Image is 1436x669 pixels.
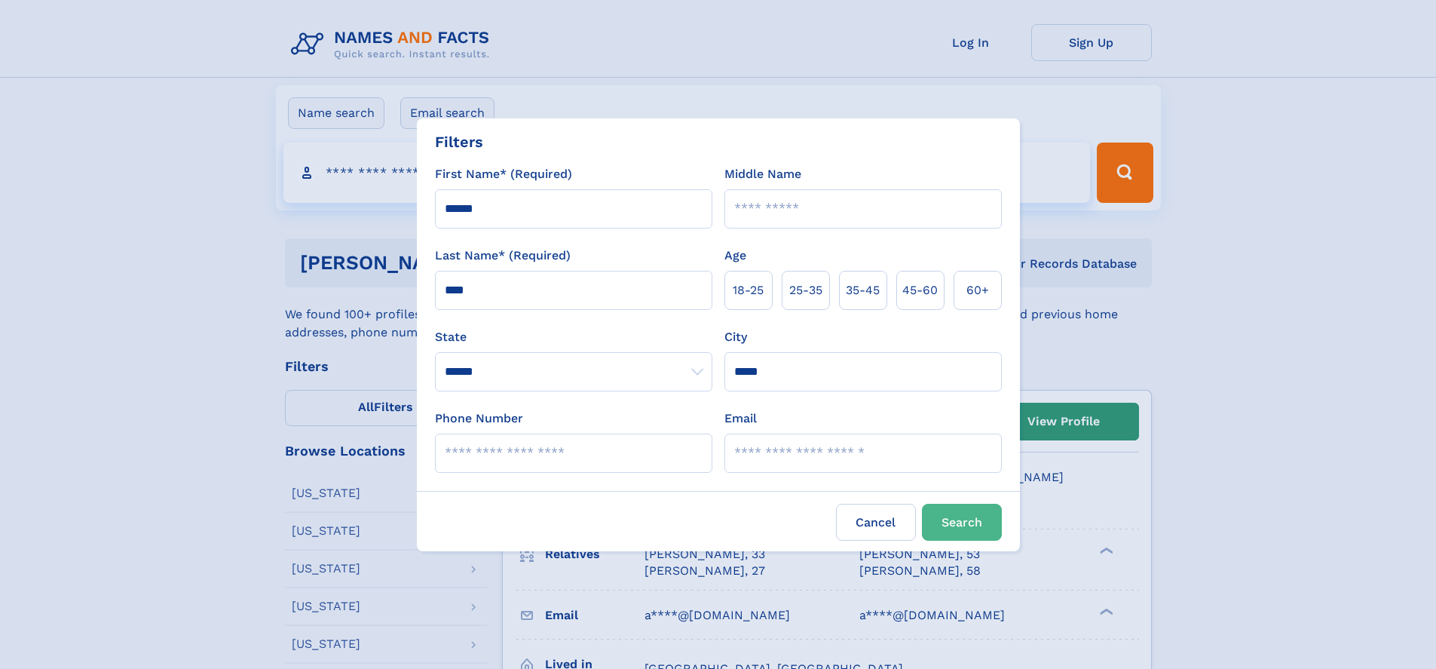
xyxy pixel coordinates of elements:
[789,281,822,299] span: 25‑35
[724,328,747,346] label: City
[435,130,483,153] div: Filters
[724,410,757,428] label: Email
[922,504,1002,541] button: Search
[724,247,746,265] label: Age
[435,165,572,183] label: First Name* (Required)
[966,281,989,299] span: 60+
[435,247,571,265] label: Last Name* (Required)
[435,410,523,428] label: Phone Number
[435,328,712,346] label: State
[733,281,764,299] span: 18‑25
[724,165,801,183] label: Middle Name
[902,281,938,299] span: 45‑60
[846,281,880,299] span: 35‑45
[836,504,916,541] label: Cancel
